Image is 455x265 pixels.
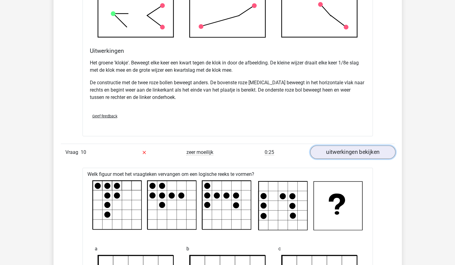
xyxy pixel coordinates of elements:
p: Het groene 'klokje'. Beweegt elke keer een kwart tegen de klok in door de afbeelding. De kleine w... [90,59,365,74]
span: 0:25 [265,149,274,155]
span: 10 [81,149,86,155]
span: a [95,242,97,255]
span: c [278,242,281,255]
span: Vraag [65,148,81,156]
h4: Uitwerkingen [90,47,365,54]
p: De constructie met de twee roze bollen beweegt anders. De bovenste roze [MEDICAL_DATA] beweegt in... [90,79,365,101]
span: zeer moeilijk [186,149,213,155]
a: uitwerkingen bekijken [310,145,395,159]
span: b [186,242,189,255]
span: Geef feedback [92,114,117,118]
